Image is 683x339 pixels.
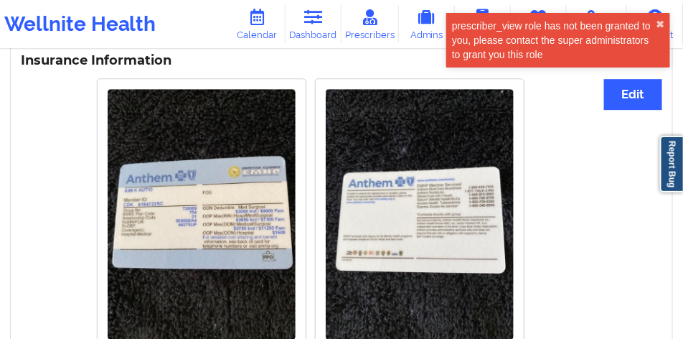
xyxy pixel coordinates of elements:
[230,5,286,43] a: Calendar
[604,79,662,110] button: Edit
[455,5,511,43] a: Coaches
[399,5,455,43] a: Admins
[286,5,341,43] a: Dashboard
[656,19,664,30] button: close
[511,5,567,43] a: Therapists
[341,5,399,43] a: Prescribers
[660,136,683,192] a: Report Bug
[452,19,656,62] div: prescriber_view role has not been granted to you, please contact the super administrators to gran...
[627,5,683,43] a: Account
[21,52,662,69] h3: Insurance Information
[567,5,627,43] a: Medications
